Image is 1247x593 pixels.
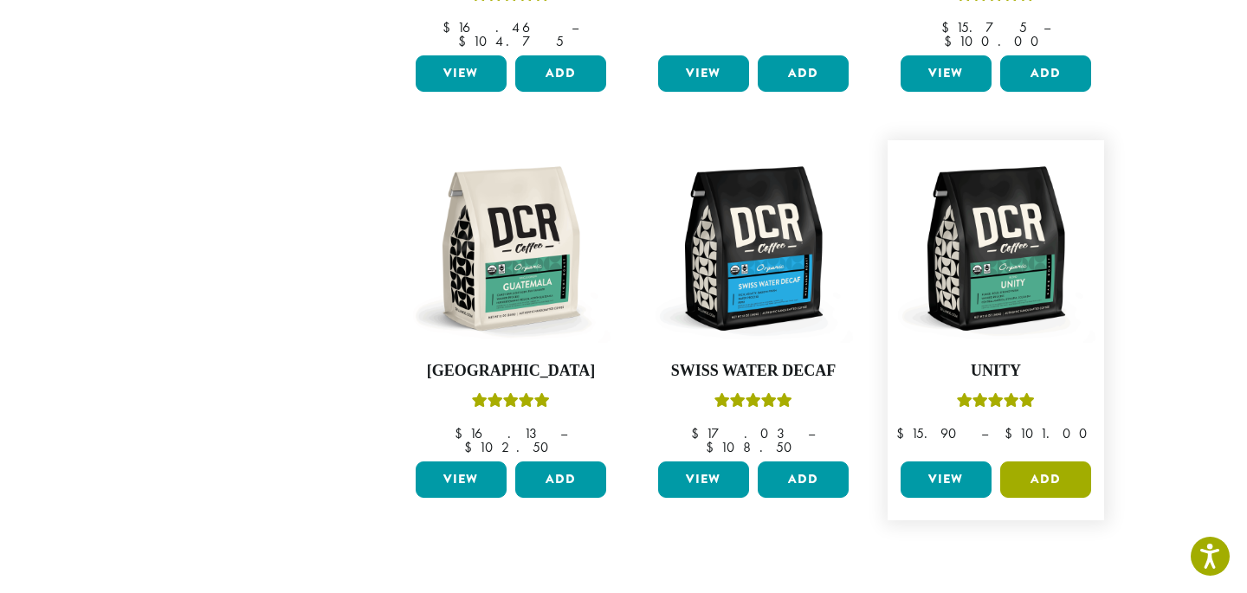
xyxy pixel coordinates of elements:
span: $ [464,438,479,456]
span: $ [458,32,473,50]
button: Add [758,55,849,92]
button: Add [515,461,606,498]
img: DCR-12oz-FTO-Swiss-Water-Decaf-Stock-scaled.png [654,149,853,348]
div: Rated 5.00 out of 5 [957,390,1035,416]
a: View [658,461,749,498]
span: $ [455,424,469,442]
div: Rated 5.00 out of 5 [714,390,792,416]
span: $ [706,438,720,456]
button: Add [758,461,849,498]
bdi: 16.13 [455,424,544,442]
a: [GEOGRAPHIC_DATA]Rated 5.00 out of 5 [411,149,611,455]
bdi: 15.90 [896,424,965,442]
a: View [901,461,992,498]
span: – [981,424,988,442]
div: Rated 5.00 out of 5 [472,390,550,416]
bdi: 100.00 [944,32,1047,50]
bdi: 108.50 [706,438,800,456]
a: UnityRated 5.00 out of 5 [896,149,1095,455]
span: $ [941,18,956,36]
a: View [658,55,749,92]
h4: [GEOGRAPHIC_DATA] [411,362,611,381]
bdi: 16.46 [443,18,555,36]
span: – [808,424,815,442]
span: – [560,424,567,442]
span: $ [1005,424,1019,442]
a: View [901,55,992,92]
h4: Unity [896,362,1095,381]
button: Add [1000,55,1091,92]
bdi: 17.03 [691,424,791,442]
button: Add [515,55,606,92]
span: $ [443,18,457,36]
a: View [416,55,507,92]
img: DCR-12oz-FTO-Guatemala-Stock-scaled.png [411,149,611,348]
bdi: 15.75 [941,18,1027,36]
bdi: 104.75 [458,32,564,50]
span: $ [691,424,706,442]
bdi: 101.00 [1005,424,1095,442]
a: Swiss Water DecafRated 5.00 out of 5 [654,149,853,455]
bdi: 102.50 [464,438,557,456]
h4: Swiss Water Decaf [654,362,853,381]
span: – [572,18,578,36]
span: $ [944,32,959,50]
span: – [1043,18,1050,36]
a: View [416,461,507,498]
span: $ [896,424,911,442]
img: DCR-12oz-FTO-Unity-Stock-scaled.png [896,149,1095,348]
button: Add [1000,461,1091,498]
